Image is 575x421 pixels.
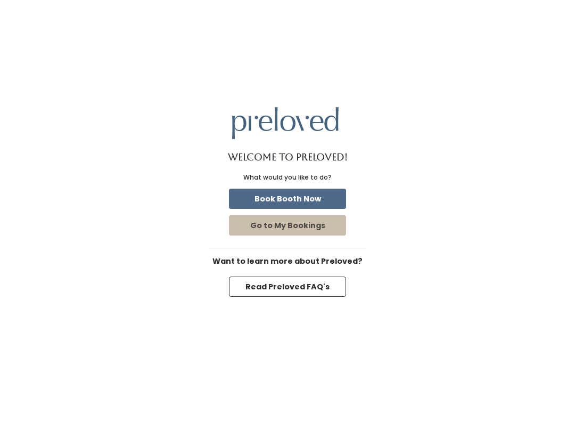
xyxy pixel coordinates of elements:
img: preloved logo [232,107,339,139]
button: Go to My Bookings [229,215,346,236]
h1: Welcome to Preloved! [228,152,348,163]
button: Read Preloved FAQ's [229,277,346,297]
button: Book Booth Now [229,189,346,209]
h6: Want to learn more about Preloved? [208,257,367,266]
a: Go to My Bookings [227,213,348,238]
div: What would you like to do? [243,173,332,182]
